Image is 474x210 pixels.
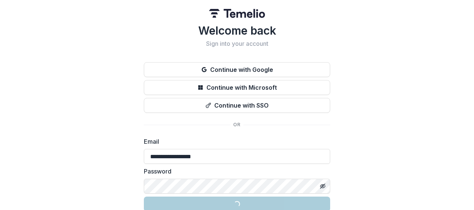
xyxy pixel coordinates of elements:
button: Continue with SSO [144,98,330,113]
label: Email [144,137,326,146]
button: Toggle password visibility [317,180,329,192]
label: Password [144,167,326,176]
button: Continue with Google [144,62,330,77]
img: Temelio [209,9,265,18]
h1: Welcome back [144,24,330,37]
button: Continue with Microsoft [144,80,330,95]
h2: Sign into your account [144,40,330,47]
